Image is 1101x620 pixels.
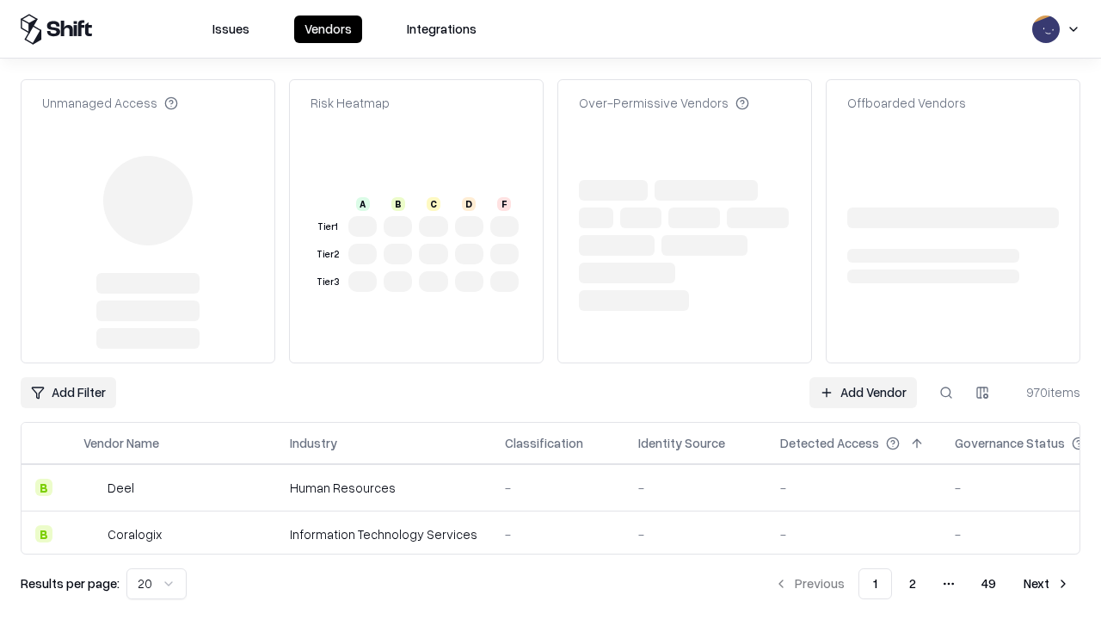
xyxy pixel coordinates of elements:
button: 49 [968,568,1010,599]
div: Information Technology Services [290,525,477,543]
div: 970 items [1012,383,1080,401]
div: Detected Access [780,434,879,452]
div: B [391,197,405,211]
button: Integrations [397,15,487,43]
div: Tier 2 [314,247,341,262]
div: Classification [505,434,583,452]
div: Unmanaged Access [42,94,178,112]
div: B [35,479,52,496]
button: 1 [858,568,892,599]
div: Deel [108,479,134,497]
button: Vendors [294,15,362,43]
div: - [638,525,753,543]
div: Tier 1 [314,220,341,234]
div: A [356,197,370,211]
div: Vendor Name [83,434,159,452]
div: Risk Heatmap [311,94,390,112]
div: Human Resources [290,479,477,497]
a: Add Vendor [809,377,917,408]
div: - [638,479,753,497]
div: C [427,197,440,211]
div: - [780,525,927,543]
p: Results per page: [21,574,120,592]
div: Coralogix [108,525,162,543]
div: Over-Permissive Vendors [579,94,749,112]
button: Add Filter [21,377,116,408]
div: F [497,197,511,211]
button: 2 [895,568,930,599]
div: Offboarded Vendors [847,94,966,112]
div: - [505,479,611,497]
div: - [780,479,927,497]
nav: pagination [764,568,1080,599]
div: Industry [290,434,337,452]
button: Next [1013,568,1080,599]
div: - [505,525,611,543]
img: Coralogix [83,525,101,542]
div: Governance Status [955,434,1065,452]
div: Identity Source [638,434,725,452]
div: D [462,197,476,211]
div: Tier 3 [314,275,341,289]
button: Issues [202,15,260,43]
img: Deel [83,479,101,496]
div: B [35,525,52,542]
